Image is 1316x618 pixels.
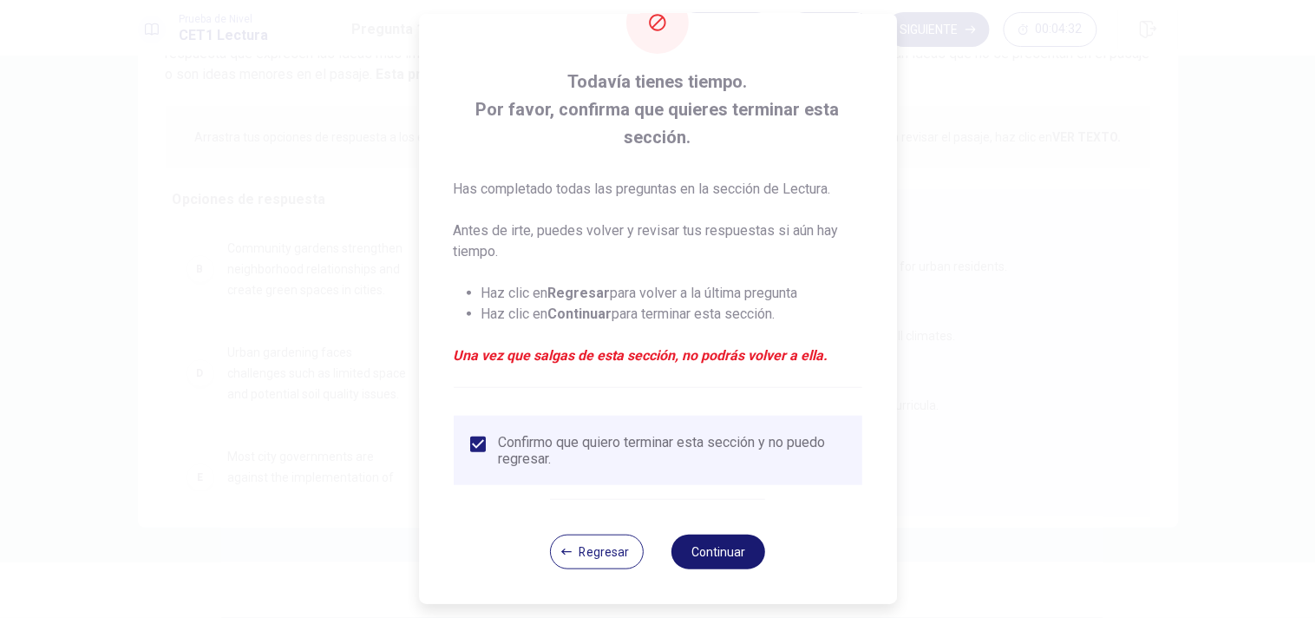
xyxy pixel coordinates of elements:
strong: Continuar [548,306,612,322]
div: Confirmo que quiero terminar esta sección y no puedo regresar. [499,434,848,467]
button: Regresar [551,535,645,569]
strong: Regresar [548,285,611,301]
span: Todavía tienes tiempo. Por favor, confirma que quieres terminar esta sección. [454,68,862,151]
p: Antes de irte, puedes volver y revisar tus respuestas si aún hay tiempo. [454,220,862,262]
button: Continuar [672,535,766,569]
li: Haz clic en para terminar esta sección. [481,304,862,325]
p: Has completado todas las preguntas en la sección de Lectura. [454,179,862,200]
li: Haz clic en para volver a la última pregunta [481,283,862,304]
em: Una vez que salgas de esta sección, no podrás volver a ella. [454,345,862,366]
